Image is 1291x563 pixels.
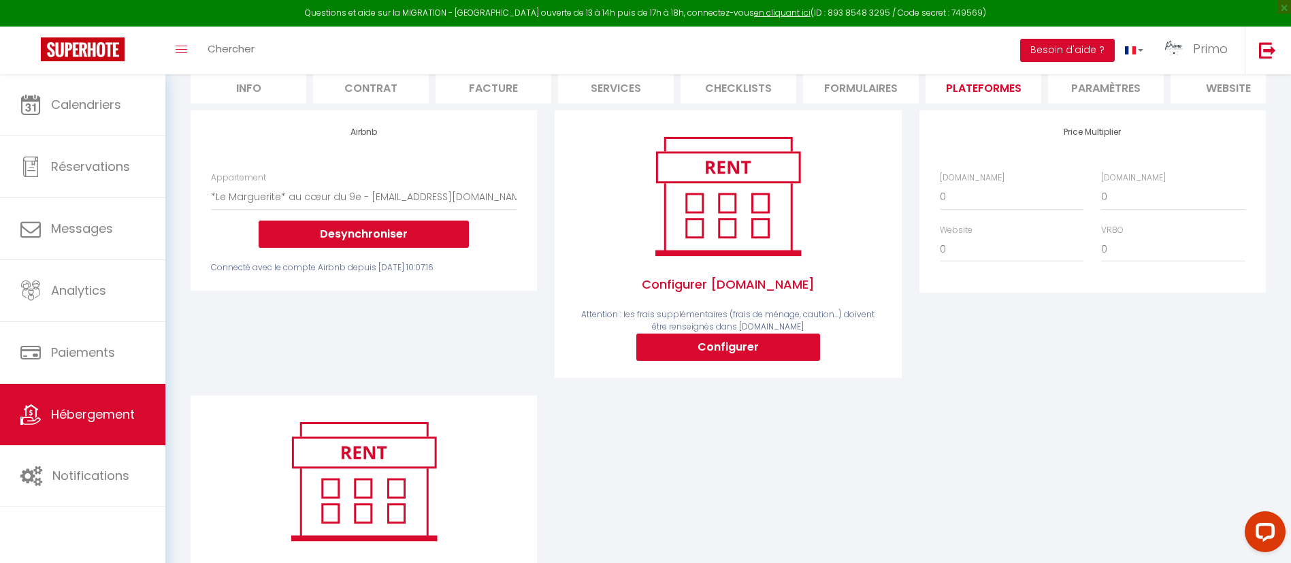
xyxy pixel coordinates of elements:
span: Réservations [51,158,130,175]
div: Connecté avec le compte Airbnb depuis [DATE] 10:07:16 [211,261,517,274]
button: Configurer [636,334,820,361]
label: [DOMAIN_NAME] [940,172,1004,184]
h4: Airbnb [211,127,517,137]
span: Analytics [51,282,106,299]
label: [DOMAIN_NAME] [1101,172,1166,184]
label: Appartement [211,172,266,184]
span: Notifications [52,467,129,484]
span: Paiements [51,344,115,361]
img: Super Booking [41,37,125,61]
li: website [1171,70,1286,103]
a: en cliquant ici [754,7,811,18]
li: Paramètres [1048,70,1164,103]
li: Plateformes [926,70,1041,103]
a: ... Primo [1154,27,1245,74]
span: Messages [51,220,113,237]
iframe: LiveChat chat widget [1234,506,1291,563]
img: rent.png [277,416,451,547]
li: Contrat [313,70,429,103]
span: Attention : les frais supplémentaires (frais de ménage, caution...) doivent être renseignés dans ... [581,308,875,333]
label: VRBO [1101,224,1124,237]
span: Calendriers [51,96,121,113]
img: logout [1259,42,1276,59]
span: Chercher [208,42,255,56]
img: ... [1164,39,1184,59]
span: Configurer [DOMAIN_NAME] [575,261,881,308]
button: Desynchroniser [259,221,469,248]
button: Besoin d'aide ? [1020,39,1115,62]
span: Primo [1193,40,1228,57]
img: rent.png [641,131,815,261]
li: Formulaires [803,70,919,103]
li: Facture [436,70,551,103]
a: Chercher [197,27,265,74]
label: Website [940,224,973,237]
span: Hébergement [51,406,135,423]
li: Services [558,70,674,103]
li: Info [191,70,306,103]
li: Checklists [681,70,796,103]
h4: Price Multiplier [940,127,1245,137]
